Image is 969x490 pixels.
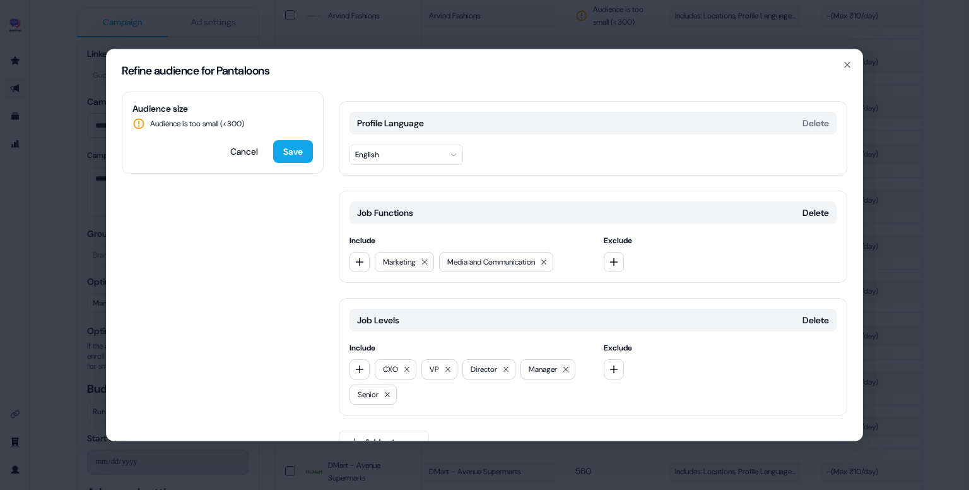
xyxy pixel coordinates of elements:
span: Profile Language [357,117,424,129]
span: Media and Communication [447,256,535,268]
span: Manager [529,363,557,376]
span: Exclude [604,234,837,247]
button: Delete [802,117,829,129]
span: Audience size [132,102,313,115]
span: Audience is too small (< 300 ) [150,117,244,130]
span: Include [349,342,583,354]
span: Marketing [383,256,416,268]
span: Include [349,234,583,247]
span: Senior [358,388,379,401]
button: Save [273,140,313,163]
button: Cancel [220,140,268,163]
span: Exclude [604,342,837,354]
button: Delete [802,314,829,326]
span: CXO [383,363,398,376]
span: Director [471,363,497,376]
span: VP [430,363,439,376]
button: English [349,145,463,165]
span: Job Levels [357,314,399,326]
button: Add category [339,431,429,453]
h2: Refine audience for Pantaloons [122,65,847,76]
span: Job Functions [357,206,413,219]
button: Delete [802,206,829,219]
